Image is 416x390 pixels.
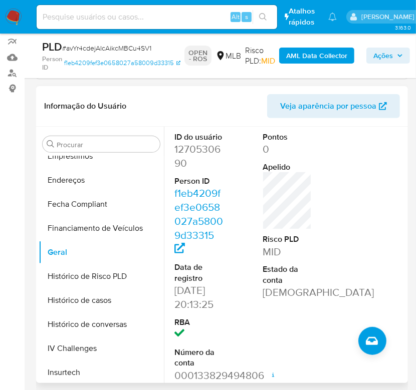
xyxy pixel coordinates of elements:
[57,140,156,149] input: Procurar
[263,245,312,259] dd: MID
[174,176,224,187] dt: Person ID
[174,317,224,328] dt: RBA
[263,132,312,143] dt: Pontos
[184,46,212,66] p: OPEN - ROS
[395,24,411,32] span: 3.163.0
[263,142,312,156] dd: 0
[245,45,275,67] span: Risco PLD:
[174,262,224,283] dt: Data de registro
[42,39,62,55] b: PLD
[42,55,62,72] b: Person ID
[39,144,164,168] button: Empréstimos
[39,336,164,360] button: IV Challenges
[64,55,180,72] a: f1eb4209fef3e0658027a58009d33315
[174,132,224,143] dt: ID do usuário
[216,51,241,62] div: MLB
[174,368,224,382] dd: 000133829494806
[47,140,55,148] button: Procurar
[39,168,164,192] button: Endereços
[280,94,376,118] span: Veja aparência por pessoa
[174,186,223,256] a: f1eb4209fef3e0658027a58009d33315
[39,216,164,240] button: Financiamento de Veículos
[263,264,312,285] dt: Estado da conta
[245,12,248,22] span: s
[39,264,164,288] button: Histórico de Risco PLD
[39,240,164,264] button: Geral
[232,12,240,22] span: Alt
[37,11,277,24] input: Pesquise usuários ou casos...
[279,48,354,64] button: AML Data Collector
[174,283,224,311] dd: [DATE] 20:13:25
[39,288,164,312] button: Histórico de casos
[366,48,410,64] button: Ações
[267,94,400,118] button: Veja aparência por pessoa
[44,101,126,111] h1: Informação do Usuário
[39,360,164,384] button: Insurtech
[62,43,151,53] span: # avYr4cdejAIcAikcMBCu4SV1
[39,312,164,336] button: Histórico de conversas
[253,10,273,24] button: search-icon
[373,48,393,64] span: Ações
[261,55,275,67] span: MID
[39,192,164,216] button: Fecha Compliant
[174,347,224,368] dt: Número da conta
[289,6,319,27] span: Atalhos rápidos
[328,13,337,21] a: Notificações
[174,142,224,170] dd: 1270530690
[263,162,312,173] dt: Apelido
[263,234,312,245] dt: Risco PLD
[263,285,312,299] dd: [DEMOGRAPHIC_DATA]
[286,48,347,64] b: AML Data Collector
